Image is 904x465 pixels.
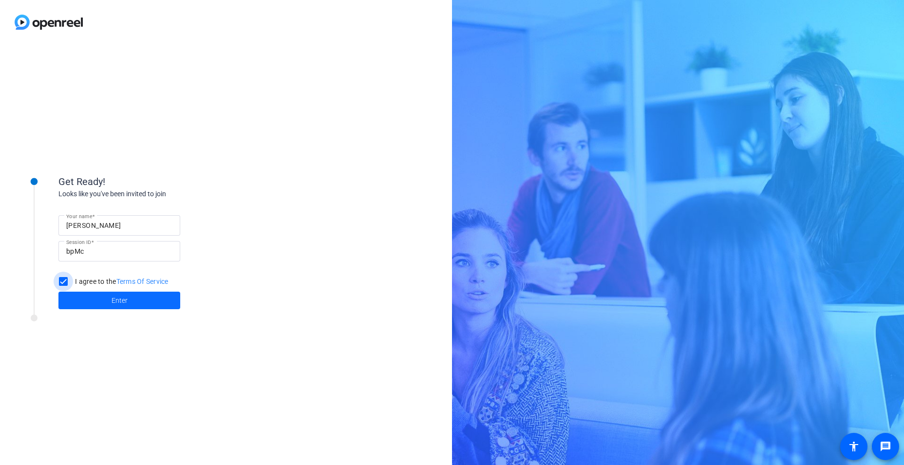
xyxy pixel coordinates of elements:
div: Looks like you've been invited to join [58,189,253,199]
mat-label: Your name [66,213,92,219]
mat-icon: message [880,441,891,452]
button: Enter [58,292,180,309]
label: I agree to the [73,277,169,286]
a: Terms Of Service [116,278,169,285]
mat-icon: accessibility [848,441,860,452]
div: Get Ready! [58,174,253,189]
mat-label: Session ID [66,239,91,245]
span: Enter [112,296,128,306]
